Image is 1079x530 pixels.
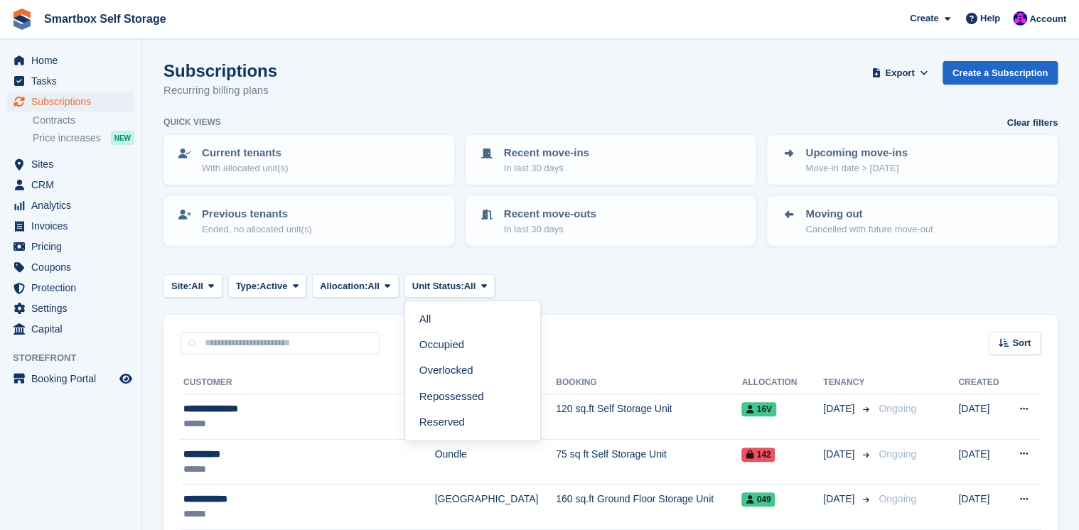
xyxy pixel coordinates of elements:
[236,279,260,293] span: Type:
[31,92,117,112] span: Subscriptions
[163,274,222,298] button: Site: All
[31,278,117,298] span: Protection
[768,198,1056,244] a: Moving out Cancelled with future move-out
[33,131,101,145] span: Price increases
[202,161,288,175] p: With allocated unit(s)
[165,198,453,244] a: Previous tenants Ended, no allocated unit(s)
[31,71,117,91] span: Tasks
[38,7,172,31] a: Smartbox Self Storage
[768,136,1056,183] a: Upcoming move-ins Move-in date > [DATE]
[7,257,134,277] a: menu
[31,216,117,236] span: Invoices
[181,372,435,394] th: Customer
[7,369,134,389] a: menu
[504,222,596,237] p: In last 30 days
[504,145,589,161] p: Recent move-ins
[980,11,1000,26] span: Help
[943,61,1058,85] a: Create a Subscription
[412,279,464,293] span: Unit Status:
[7,319,134,339] a: menu
[13,351,141,365] span: Storefront
[435,439,557,485] td: Oundle
[879,403,916,414] span: Ongoing
[823,372,873,394] th: Tenancy
[823,492,857,507] span: [DATE]
[31,50,117,70] span: Home
[504,206,596,222] p: Recent move-outs
[741,448,775,462] span: 142
[556,485,741,530] td: 160 sq.ft Ground Floor Storage Unit
[163,61,277,80] h1: Subscriptions
[411,384,535,409] a: Repossessed
[435,485,557,530] td: [GEOGRAPHIC_DATA]
[879,448,916,460] span: Ongoing
[467,198,755,244] a: Recent move-outs In last 30 days
[202,222,312,237] p: Ended, no allocated unit(s)
[411,358,535,384] a: Overlocked
[958,394,1006,440] td: [DATE]
[910,11,938,26] span: Create
[191,279,203,293] span: All
[879,493,916,504] span: Ongoing
[823,447,857,462] span: [DATE]
[11,9,33,30] img: stora-icon-8386f47178a22dfd0bd8f6a31ec36ba5ce8667c1dd55bd0f319d3a0aa187defe.svg
[7,216,134,236] a: menu
[31,154,117,174] span: Sites
[165,136,453,183] a: Current tenants With allocated unit(s)
[411,332,535,358] a: Occupied
[7,195,134,215] a: menu
[163,116,221,129] h6: Quick views
[31,175,117,195] span: CRM
[202,206,312,222] p: Previous tenants
[7,175,134,195] a: menu
[741,402,775,416] span: 16V
[7,50,134,70] a: menu
[556,394,741,440] td: 120 sq.ft Self Storage Unit
[33,114,134,127] a: Contracts
[1029,12,1066,26] span: Account
[202,145,288,161] p: Current tenants
[556,372,741,394] th: Booking
[31,195,117,215] span: Analytics
[111,131,134,145] div: NEW
[117,370,134,387] a: Preview store
[805,222,933,237] p: Cancelled with future move-out
[1006,116,1058,130] a: Clear filters
[312,274,399,298] button: Allocation: All
[869,61,931,85] button: Export
[7,298,134,318] a: menu
[171,279,191,293] span: Site:
[467,136,755,183] a: Recent move-ins In last 30 days
[404,274,495,298] button: Unit Status: All
[33,130,134,146] a: Price increases NEW
[958,439,1006,485] td: [DATE]
[31,237,117,256] span: Pricing
[163,82,277,99] p: Recurring billing plans
[31,257,117,277] span: Coupons
[805,145,907,161] p: Upcoming move-ins
[885,66,914,80] span: Export
[7,237,134,256] a: menu
[1012,336,1031,350] span: Sort
[556,439,741,485] td: 75 sq ft Self Storage Unit
[958,485,1006,530] td: [DATE]
[7,71,134,91] a: menu
[7,278,134,298] a: menu
[31,298,117,318] span: Settings
[823,401,857,416] span: [DATE]
[504,161,589,175] p: In last 30 days
[958,372,1006,394] th: Created
[228,274,307,298] button: Type: Active
[7,154,134,174] a: menu
[411,307,535,332] a: All
[741,492,775,507] span: 049
[367,279,380,293] span: All
[31,319,117,339] span: Capital
[31,369,117,389] span: Booking Portal
[411,409,535,435] a: Reserved
[805,206,933,222] p: Moving out
[259,279,287,293] span: Active
[464,279,476,293] span: All
[320,279,367,293] span: Allocation:
[741,372,823,394] th: Allocation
